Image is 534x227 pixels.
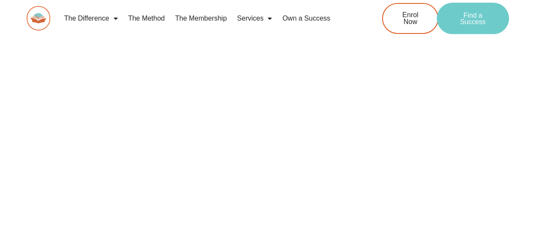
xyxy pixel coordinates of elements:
[232,9,277,28] a: Services
[382,3,438,34] a: Enrol Now
[396,12,425,25] span: Enrol Now
[170,9,232,28] a: The Membership
[59,9,355,28] nav: Menu
[123,9,170,28] a: The Method
[451,12,496,25] span: Find a Success
[59,9,123,28] a: The Difference
[277,9,335,28] a: Own a Success
[437,3,509,34] a: Find a Success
